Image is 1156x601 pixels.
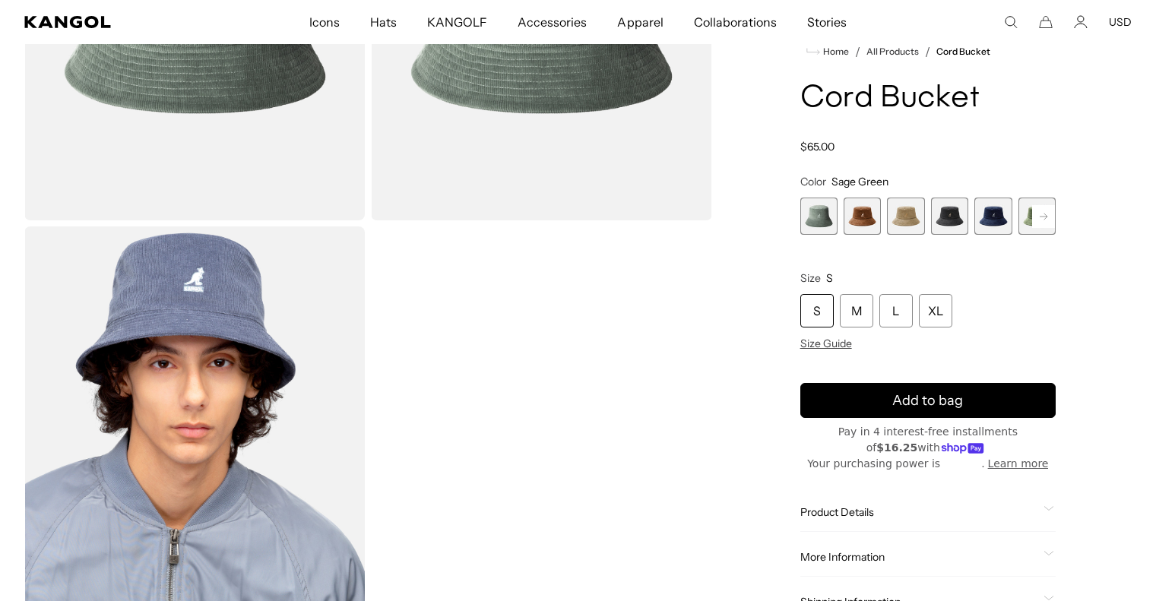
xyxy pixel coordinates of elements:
[866,46,919,57] a: All Products
[800,551,1037,565] span: More Information
[887,198,924,235] label: Beige
[936,46,990,57] a: Cord Bucket
[800,140,835,153] span: $65.00
[800,82,1056,115] h1: Cord Bucket
[849,43,860,61] li: /
[800,198,838,235] label: Sage Green
[974,198,1012,235] div: 5 of 9
[806,45,849,59] a: Home
[800,506,1037,520] span: Product Details
[800,198,838,235] div: 1 of 9
[826,272,833,286] span: S
[844,198,881,235] div: 2 of 9
[800,175,826,188] span: Color
[931,198,968,235] div: 4 of 9
[1004,15,1018,29] summary: Search here
[1074,15,1088,29] a: Account
[831,175,888,188] span: Sage Green
[879,295,913,328] div: L
[800,337,852,351] span: Size Guide
[800,272,821,286] span: Size
[931,198,968,235] label: Black
[800,43,1056,61] nav: breadcrumbs
[974,198,1012,235] label: Navy
[1018,198,1056,235] label: Olive
[800,384,1056,419] button: Add to bag
[1039,15,1053,29] button: Cart
[800,295,834,328] div: S
[1109,15,1132,29] button: USD
[919,43,930,61] li: /
[844,198,881,235] label: Wood
[887,198,924,235] div: 3 of 9
[840,295,873,328] div: M
[820,46,849,57] span: Home
[1018,198,1056,235] div: 6 of 9
[24,16,204,28] a: Kangol
[919,295,952,328] div: XL
[892,391,963,411] span: Add to bag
